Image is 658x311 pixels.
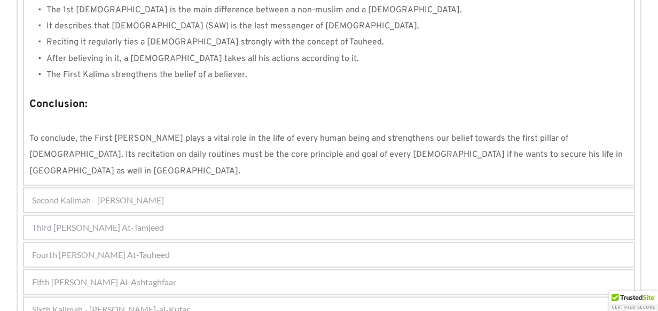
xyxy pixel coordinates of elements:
span: It describes that [DEMOGRAPHIC_DATA] (SAW) is the last messenger of [DEMOGRAPHIC_DATA]. [46,21,419,32]
span: Reciting it regularly ties a [DEMOGRAPHIC_DATA] strongly with the concept of Tauheed. [46,37,384,48]
span: Fifth [PERSON_NAME] Al-Ashtaghfaar [32,276,176,289]
span: Second Kalimah - [PERSON_NAME] [32,194,164,207]
strong: Conclusion: [29,97,88,111]
span: To conclude, the First [PERSON_NAME] plays a vital role in the life of every human being and stre... [29,133,625,177]
span: Third [PERSON_NAME] At-Tamjeed [32,221,164,234]
div: TrustedSite Certified [609,291,658,311]
span: The 1st [DEMOGRAPHIC_DATA] is the main difference between a non-muslim and a [DEMOGRAPHIC_DATA]. [46,5,462,16]
span: After believing in it, a [DEMOGRAPHIC_DATA] takes all his actions according to it. [46,54,359,64]
span: The First Kalima strengthens the belief of a believer. [46,70,247,80]
span: Fourth [PERSON_NAME] At-Tauheed [32,248,170,261]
